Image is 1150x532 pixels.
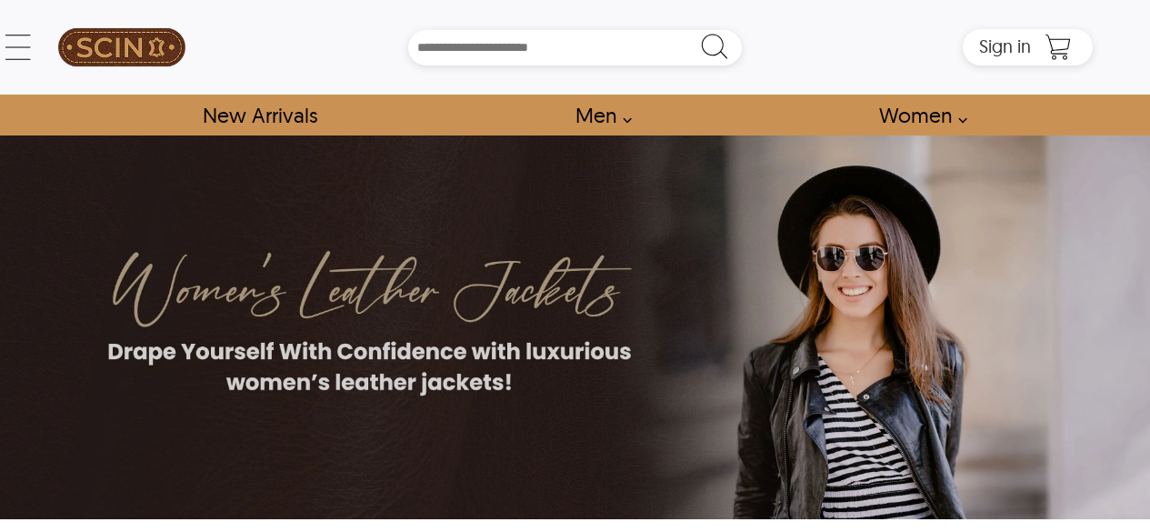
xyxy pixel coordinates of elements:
a: Shopping Cart [1040,34,1076,61]
a: SCIN [57,9,186,85]
span: Sign in [979,35,1031,57]
a: Shop New Arrivals [182,95,337,136]
a: shop men's leather jackets [555,95,642,136]
img: SCIN [58,9,185,85]
a: Shop Women Leather Jackets [858,95,977,136]
a: Sign in [979,41,1031,55]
